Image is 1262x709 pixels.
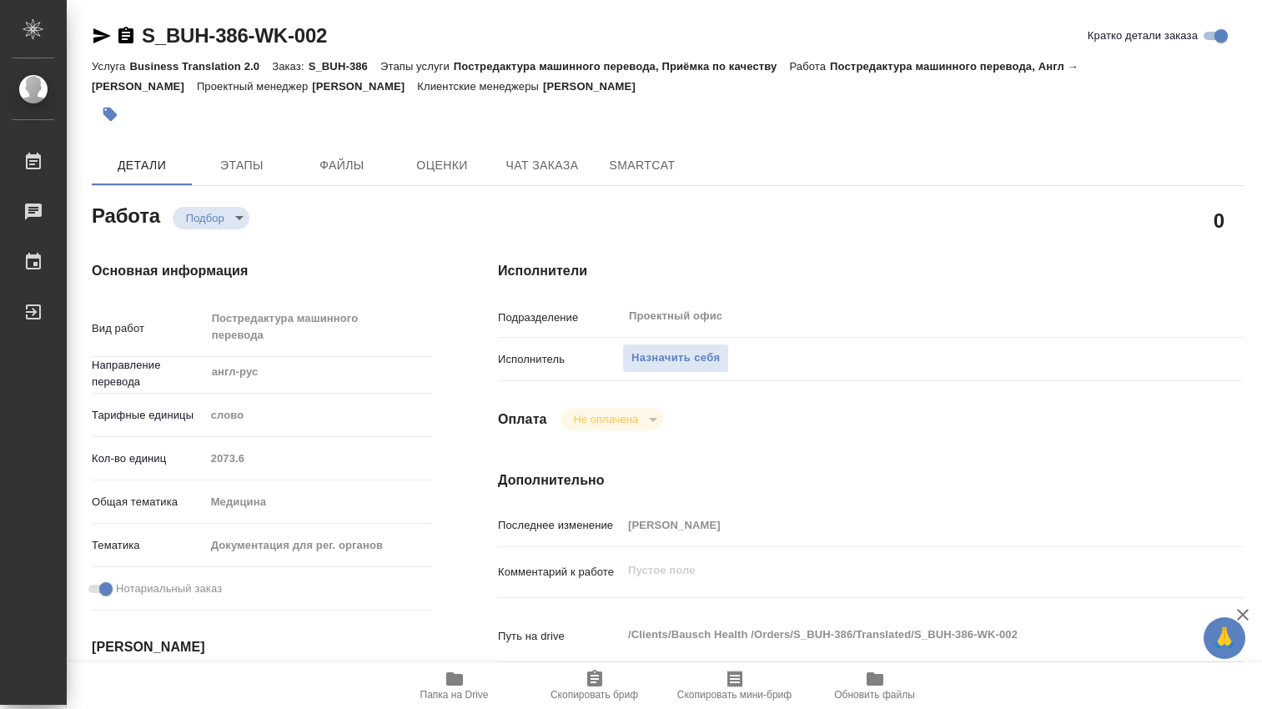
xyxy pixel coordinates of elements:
span: Кратко детали заказа [1088,28,1198,44]
button: Назначить себя [622,344,729,373]
p: [PERSON_NAME] [312,80,417,93]
h2: Работа [92,199,160,229]
p: Вид работ [92,320,205,337]
p: S_BUH-386 [309,60,380,73]
h4: [PERSON_NAME] [92,637,431,657]
p: [PERSON_NAME] [543,80,648,93]
span: Нотариальный заказ [116,581,222,597]
button: Не оплачена [569,412,643,426]
div: Подбор [561,408,663,430]
button: Добавить тэг [92,96,128,133]
a: S_BUH-386-WK-002 [142,24,327,47]
button: Скопировать ссылку [116,26,136,46]
p: Услуга [92,60,129,73]
p: Путь на drive [498,628,622,645]
p: Тарифные единицы [92,407,205,424]
h4: Исполнители [498,261,1244,281]
span: Этапы [202,155,282,176]
p: Проектный менеджер [197,80,312,93]
span: SmartCat [602,155,682,176]
button: Папка на Drive [385,662,525,709]
h2: 0 [1214,206,1224,234]
textarea: /Clients/Bausch Health /Orders/S_BUH-386/Translated/S_BUH-386-WK-002 [622,621,1182,649]
button: 🙏 [1204,617,1245,659]
p: Подразделение [498,309,622,326]
button: Скопировать бриф [525,662,665,709]
div: Медицина [205,488,431,516]
input: Пустое поле [205,446,431,470]
span: Папка на Drive [420,689,489,701]
button: Подбор [181,211,229,225]
p: Заказ: [272,60,308,73]
p: Постредактура машинного перевода, Приёмка по качеству [454,60,790,73]
button: Скопировать ссылку для ЯМессенджера [92,26,112,46]
p: Комментарий к работе [498,564,622,581]
span: 🙏 [1210,621,1239,656]
span: Оценки [402,155,482,176]
button: Обновить файлы [805,662,945,709]
p: Тематика [92,537,205,554]
h4: Оплата [498,410,547,430]
p: Общая тематика [92,494,205,510]
div: Документация для рег. органов [205,531,431,560]
button: Скопировать мини-бриф [665,662,805,709]
span: Детали [102,155,182,176]
span: Скопировать мини-бриф [677,689,792,701]
p: Кол-во единиц [92,450,205,467]
h4: Дополнительно [498,470,1244,490]
input: Пустое поле [622,513,1182,537]
div: Подбор [173,207,249,229]
p: Business Translation 2.0 [129,60,272,73]
p: Исполнитель [498,351,622,368]
p: Клиентские менеджеры [417,80,543,93]
span: Чат заказа [502,155,582,176]
h4: Основная информация [92,261,431,281]
p: Работа [789,60,830,73]
span: Скопировать бриф [551,689,638,701]
span: Обновить файлы [834,689,915,701]
div: слово [205,401,431,430]
span: Назначить себя [631,349,720,368]
p: Направление перевода [92,357,205,390]
span: Файлы [302,155,382,176]
p: Этапы услуги [380,60,454,73]
p: Последнее изменение [498,517,622,534]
